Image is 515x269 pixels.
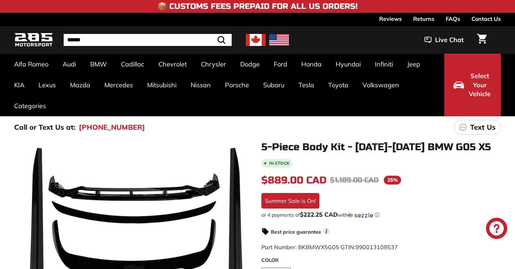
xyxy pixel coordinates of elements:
[291,75,321,95] a: Tesla
[14,32,53,48] img: Logo_285_Motorsport_areodynamics_components
[471,13,501,25] a: Contact Us
[261,257,501,264] label: COLOR
[269,161,289,165] b: In stock
[261,211,501,218] div: or 4 payments of$222.25 CADwithSezzle Click to learn more about Sezzle
[330,176,378,185] span: $1,189.00 CAD
[194,54,233,75] a: Chrysler
[7,75,31,95] a: KIA
[31,75,63,95] a: Lexus
[83,54,114,75] a: BMW
[97,75,140,95] a: Mercedes
[348,212,373,218] img: Sezzle
[415,31,473,49] button: Live Chat
[294,54,329,75] a: Honda
[256,75,291,95] a: Subaru
[64,34,232,46] input: Search
[473,28,491,52] a: Cart
[413,13,434,25] a: Returns
[63,75,97,95] a: Mazda
[435,35,464,45] span: Live Chat
[56,54,83,75] a: Audi
[114,54,151,75] a: Cadillac
[218,75,256,95] a: Porsche
[140,75,184,95] a: Mitsubishi
[368,54,400,75] a: Infiniti
[484,218,509,241] inbox-online-store-chat: Shopify online store chat
[329,54,368,75] a: Hyundai
[79,122,145,133] a: [PHONE_NUMBER]
[470,122,496,133] p: Text Us
[157,2,358,11] h4: 📦 Customs Fees Prepaid for All US Orders!
[151,54,194,75] a: Chevrolet
[271,229,321,235] strong: Best price guarantee
[7,54,56,75] a: Alfa Romeo
[261,211,501,218] div: or 4 payments of with
[184,75,218,95] a: Nissan
[261,193,319,209] div: Summer Sale is On!
[379,13,402,25] a: Reviews
[321,75,355,95] a: Toyota
[468,71,492,99] span: Select Your Vehicle
[261,142,501,153] h1: 5-Piece Body Kit - [DATE]-[DATE] BMW G05 X5
[323,228,330,235] span: i
[14,122,75,133] p: Call or Text Us at:
[384,176,401,185] span: 25%
[444,54,501,116] button: Select Your Vehicle
[261,244,398,251] span: Part Number: BKBMWX5G05 GTIN:
[300,211,338,218] span: $222.25 CAD
[355,75,406,95] a: Volkswagen
[454,120,501,135] a: Text Us
[267,54,294,75] a: Ford
[400,54,427,75] a: Jeep
[446,13,460,25] a: FAQs
[7,95,53,116] a: Categories
[355,244,398,251] span: 990013108537
[261,174,326,186] span: $889.00 CAD
[233,54,267,75] a: Dodge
